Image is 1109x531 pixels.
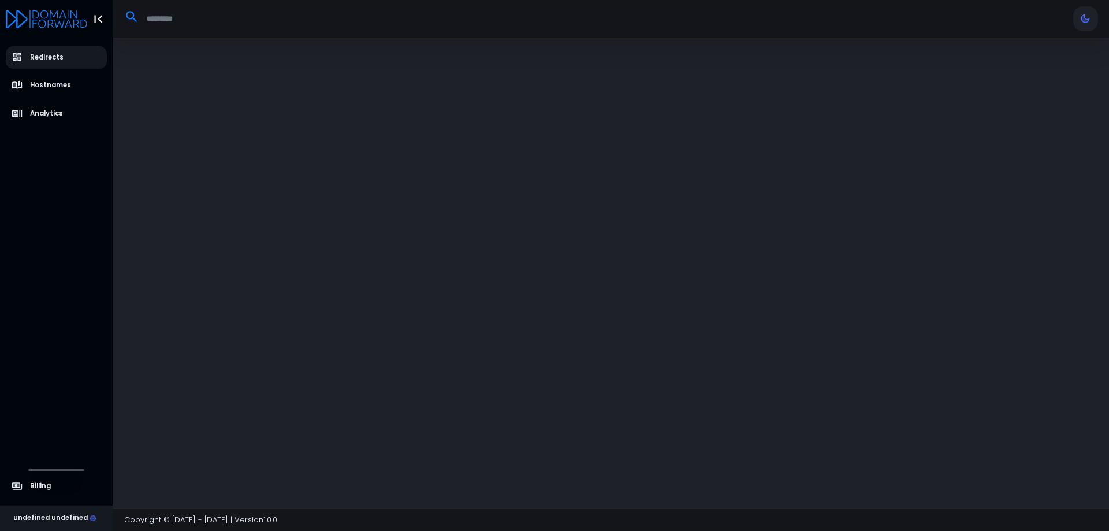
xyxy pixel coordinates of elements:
[124,514,277,525] span: Copyright © [DATE] - [DATE] | Version 1.0.0
[6,74,107,96] a: Hostnames
[87,8,109,30] button: Toggle Aside
[6,46,107,69] a: Redirects
[6,102,107,125] a: Analytics
[6,10,87,26] a: Logo
[30,481,51,491] span: Billing
[6,475,107,497] a: Billing
[30,109,63,118] span: Analytics
[30,80,71,90] span: Hostnames
[30,53,64,62] span: Redirects
[13,513,96,523] div: undefined undefined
